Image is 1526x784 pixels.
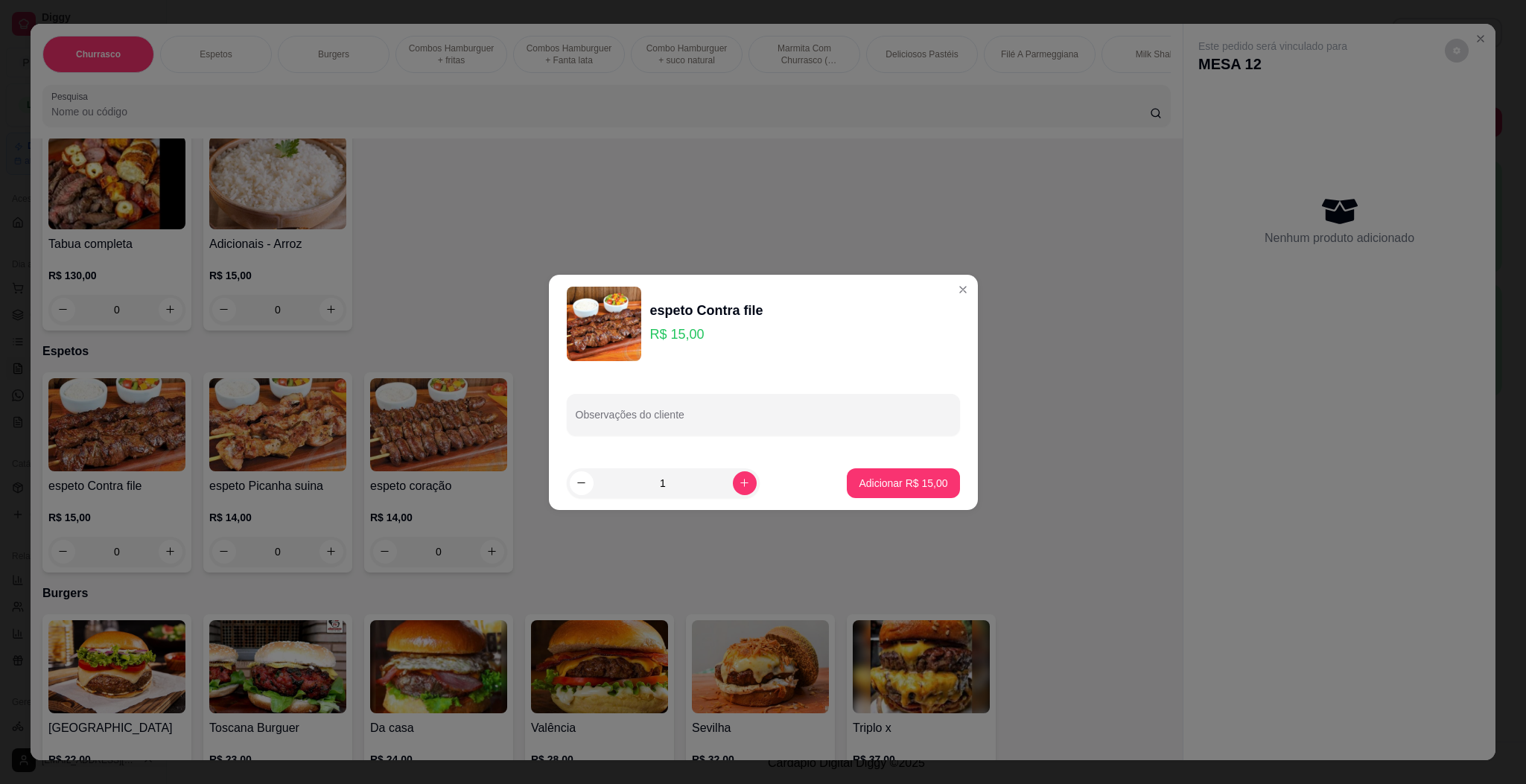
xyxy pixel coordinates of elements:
button: Close [951,278,975,302]
button: decrease-product-quantity [570,471,594,495]
p: R$ 15,00 [650,324,763,345]
button: increase-product-quantity [733,471,757,495]
button: Adicionar R$ 15,00 [847,468,959,498]
div: espeto Contra file [650,300,763,321]
img: product-image [567,287,641,361]
input: Observações do cliente [576,413,951,428]
p: Adicionar R$ 15,00 [859,476,947,491]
